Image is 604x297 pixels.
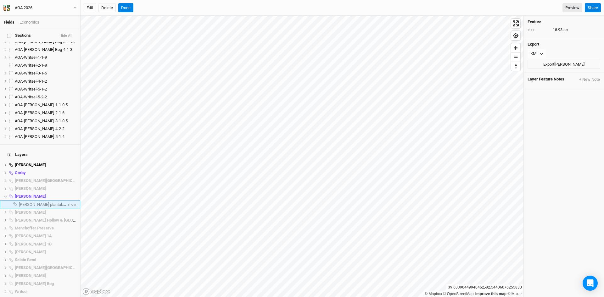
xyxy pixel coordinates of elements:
[15,281,54,286] span: [PERSON_NAME] Bog
[15,170,76,175] div: Corby
[15,265,86,270] span: [PERSON_NAME][GEOGRAPHIC_DATA]
[446,284,523,291] div: 39.60390449940462 , -82.54406076255830
[511,43,520,52] button: Zoom in
[15,63,47,68] span: AOA-Writsel-2-1-8
[15,110,76,115] div: AOA-Wylie Ridge-2-1-6
[15,79,47,84] span: AOA-Writsel-4-1-2
[511,31,520,40] button: Find my location
[15,162,46,167] span: [PERSON_NAME]
[528,60,600,69] button: Export[PERSON_NAME]
[15,218,104,223] span: [PERSON_NAME] Hollow & [GEOGRAPHIC_DATA]
[475,292,506,296] a: Improve this map
[15,47,76,52] div: AOA-Utzinger Bog-4-1-3
[15,134,76,139] div: AOA-Wylie Ridge-5-1-4
[15,63,76,68] div: AOA-Writsel-2-1-8
[15,110,64,115] span: AOA-[PERSON_NAME]-2-1-6
[15,39,75,44] span: AOA-[PERSON_NAME] Bog-3-1-18
[15,71,47,75] span: AOA-Writsel-3-1-5
[15,95,76,100] div: AOA-Writsel-5-2-2
[19,202,66,207] div: Elick plantable Area
[15,126,64,131] span: AOA-[PERSON_NAME]-4-2-2
[15,5,32,11] div: AOA 2026
[15,265,76,270] div: Scott Creek Falls
[15,250,46,254] span: [PERSON_NAME]
[15,170,26,175] span: Corby
[15,162,76,168] div: Adelphi Moraine
[84,3,96,13] button: Edit
[528,42,600,47] h4: Export
[15,226,54,230] span: Menchoffer Preserve
[15,289,76,294] div: Writsel
[15,55,47,60] span: AOA-Writsel-1-1-9
[8,33,31,38] span: Sections
[15,257,76,262] div: Scioto Bend
[15,102,68,107] span: AOA-[PERSON_NAME]-1-1-0.5
[15,87,47,91] span: AOA-Writsel-5-1-2
[15,126,76,131] div: AOA-Wylie Ridge-4-2-2
[15,226,76,231] div: Menchoffer Preserve
[20,19,39,25] div: Economics
[585,3,601,13] button: Share
[15,273,46,278] span: [PERSON_NAME]
[19,202,75,207] span: [PERSON_NAME] plantable Area
[15,178,76,183] div: Darby Lakes Preserve
[15,79,76,84] div: AOA-Writsel-4-1-2
[507,292,522,296] a: Maxar
[15,210,76,215] div: Genevieve Jones
[118,3,133,13] button: Done
[583,276,598,291] div: Open Intercom Messenger
[15,242,76,247] div: Poston 1B
[15,95,47,99] span: AOA-Writsel-5-2-2
[15,218,76,223] div: Hintz Hollow & Stone Canyon
[82,288,110,295] a: Mapbox logo
[511,19,520,28] button: Enter fullscreen
[15,47,72,52] span: AOA-[PERSON_NAME] Bog-4-1-3
[98,3,116,13] button: Delete
[15,234,76,239] div: Poston 1A
[15,281,76,286] div: Utzinger Bog
[15,186,46,191] span: [PERSON_NAME]
[15,194,46,199] span: [PERSON_NAME]
[15,250,76,255] div: Riddle
[443,292,474,296] a: OpenStreetMap
[15,289,27,294] span: Writsel
[15,55,76,60] div: AOA-Writsel-1-1-9
[511,62,520,71] button: Reset bearing to north
[15,102,76,107] div: AOA-Wylie Ridge-1-1-0.5
[15,178,86,183] span: [PERSON_NAME][GEOGRAPHIC_DATA]
[15,186,76,191] div: Darby Oaks
[530,51,539,57] div: KML
[3,4,77,11] button: AOA 2026
[425,292,442,296] a: Mapbox
[511,52,520,62] button: Zoom out
[81,16,523,297] canvas: Map
[59,34,73,38] button: Hide All
[15,234,52,238] span: [PERSON_NAME] 1A
[15,194,76,199] div: Elick
[66,201,76,208] span: show
[15,273,76,278] div: Stevens
[15,257,36,262] span: Scioto Bend
[562,3,582,13] a: Preview
[4,148,76,161] h4: Layers
[579,77,600,82] button: + New Note
[15,134,64,139] span: AOA-[PERSON_NAME]-5-1-4
[15,118,68,123] span: AOA-[PERSON_NAME]-3-1-0.5
[528,27,600,33] div: 18.93
[528,77,564,82] span: Layer Feature Notes
[15,210,46,215] span: [PERSON_NAME]
[15,118,76,124] div: AOA-Wylie Ridge-3-1-0.5
[15,87,76,92] div: AOA-Writsel-5-1-2
[563,27,568,33] span: ac
[528,27,550,32] div: area
[4,20,14,25] a: Fields
[528,49,546,58] button: KML
[15,242,52,246] span: [PERSON_NAME] 1B
[15,71,76,76] div: AOA-Writsel-3-1-5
